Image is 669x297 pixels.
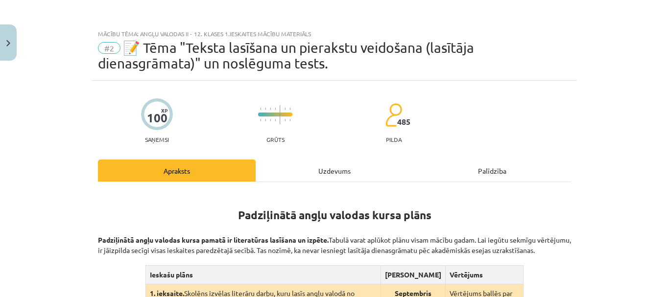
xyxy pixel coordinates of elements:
[265,108,266,110] img: icon-short-line-57e1e144782c952c97e751825c79c345078a6d821885a25fce030b3d8c18986b.svg
[145,266,381,284] th: Ieskašu plāns
[381,266,445,284] th: [PERSON_NAME]
[275,108,276,110] img: icon-short-line-57e1e144782c952c97e751825c79c345078a6d821885a25fce030b3d8c18986b.svg
[270,119,271,121] img: icon-short-line-57e1e144782c952c97e751825c79c345078a6d821885a25fce030b3d8c18986b.svg
[6,40,10,46] img: icon-close-lesson-0947bae3869378f0d4975bcd49f059093ad1ed9edebbc8119c70593378902aed.svg
[413,160,571,182] div: Palīdzība
[98,160,256,182] div: Apraksts
[98,225,571,255] p: Tabulā varat aplūkot plānu visam mācību gadam. Lai iegūtu sekmīgu vērtējumu, ir jāizpilda secīgi ...
[98,42,120,54] span: #2
[98,235,329,244] strong: Padziļinātā angļu valodas kursa pamatā ir literatūras lasīšana un izpēte.
[385,103,402,127] img: students-c634bb4e5e11cddfef0936a35e636f08e4e9abd3cc4e673bd6f9a4125e45ecb1.svg
[161,108,167,113] span: XP
[285,119,286,121] img: icon-short-line-57e1e144782c952c97e751825c79c345078a6d821885a25fce030b3d8c18986b.svg
[289,108,290,110] img: icon-short-line-57e1e144782c952c97e751825c79c345078a6d821885a25fce030b3d8c18986b.svg
[280,105,281,124] img: icon-long-line-d9ea69661e0d244f92f715978eff75569469978d946b2353a9bb055b3ed8787d.svg
[445,266,523,284] th: Vērtējums
[141,136,173,143] p: Saņemsi
[285,108,286,110] img: icon-short-line-57e1e144782c952c97e751825c79c345078a6d821885a25fce030b3d8c18986b.svg
[386,136,402,143] p: pilda
[147,111,167,125] div: 100
[270,108,271,110] img: icon-short-line-57e1e144782c952c97e751825c79c345078a6d821885a25fce030b3d8c18986b.svg
[397,117,410,126] span: 485
[98,30,571,37] div: Mācību tēma: Angļu valodas ii - 12. klases 1.ieskaites mācību materiāls
[256,160,413,182] div: Uzdevums
[98,40,474,71] span: 📝 Tēma "Teksta lasīšana un pierakstu veidošana (lasītāja dienasgrāmata)" un noslēguma tests.
[275,119,276,121] img: icon-short-line-57e1e144782c952c97e751825c79c345078a6d821885a25fce030b3d8c18986b.svg
[260,119,261,121] img: icon-short-line-57e1e144782c952c97e751825c79c345078a6d821885a25fce030b3d8c18986b.svg
[265,119,266,121] img: icon-short-line-57e1e144782c952c97e751825c79c345078a6d821885a25fce030b3d8c18986b.svg
[289,119,290,121] img: icon-short-line-57e1e144782c952c97e751825c79c345078a6d821885a25fce030b3d8c18986b.svg
[266,136,285,143] p: Grūts
[260,108,261,110] img: icon-short-line-57e1e144782c952c97e751825c79c345078a6d821885a25fce030b3d8c18986b.svg
[238,208,431,222] strong: Padziļinātā angļu valodas kursa plāns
